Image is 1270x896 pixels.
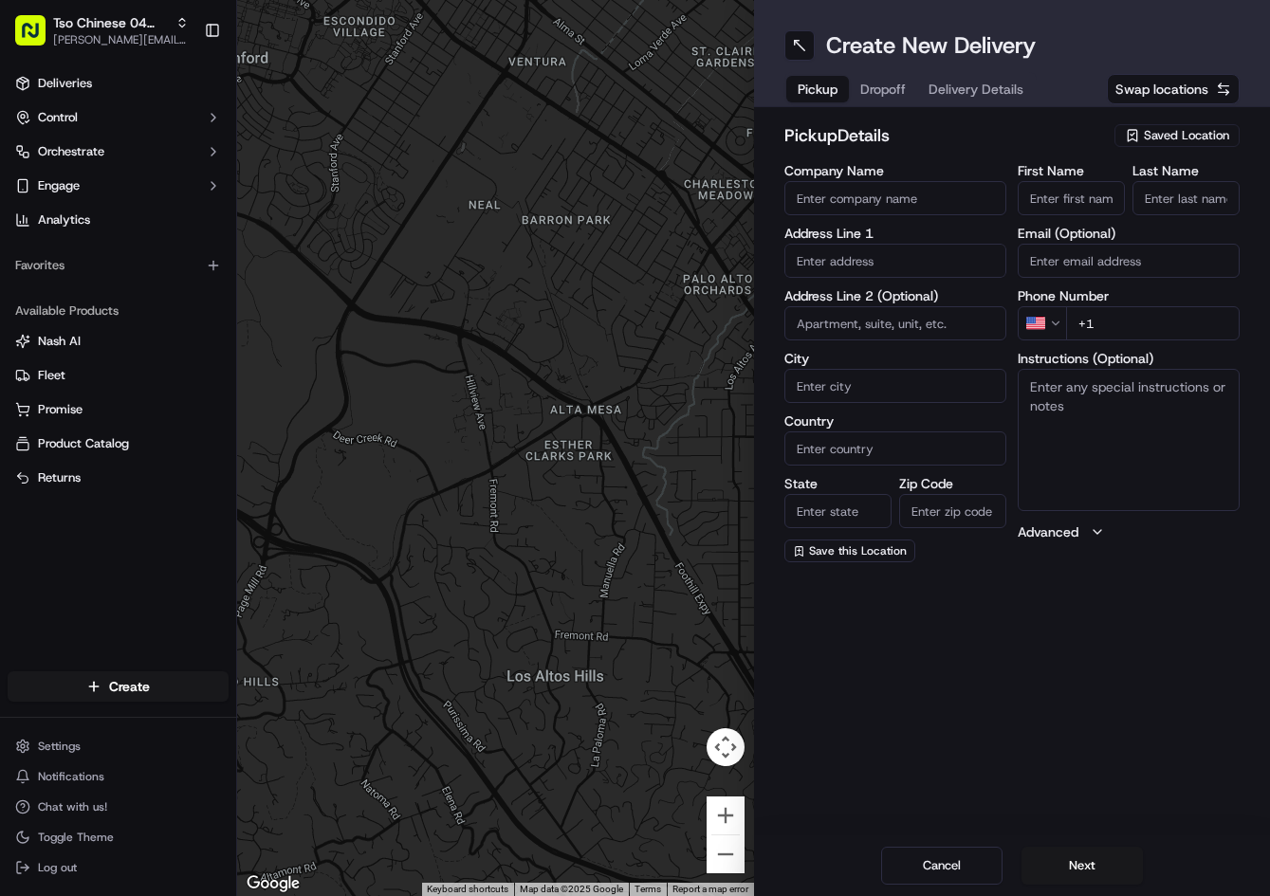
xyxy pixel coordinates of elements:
[8,171,229,201] button: Engage
[8,250,229,281] div: Favorites
[15,401,221,418] a: Promise
[784,539,915,562] button: Save this Location
[38,177,80,194] span: Engage
[1132,164,1240,177] label: Last Name
[38,769,104,784] span: Notifications
[784,244,1006,278] input: Enter address
[1018,522,1240,541] button: Advanced
[38,830,114,845] span: Toggle Theme
[38,469,81,486] span: Returns
[8,68,229,99] a: Deliveries
[784,122,1104,149] h2: pickup Details
[38,435,129,452] span: Product Catalog
[899,477,1006,490] label: Zip Code
[8,137,229,167] button: Orchestrate
[38,860,77,875] span: Log out
[38,75,92,92] span: Deliveries
[38,333,81,350] span: Nash AI
[15,333,221,350] a: Nash AI
[784,369,1006,403] input: Enter city
[1066,306,1240,340] input: Enter phone number
[784,164,1006,177] label: Company Name
[1018,227,1240,240] label: Email (Optional)
[1018,522,1078,541] label: Advanced
[899,494,1006,528] input: Enter zip code
[1018,164,1125,177] label: First Name
[784,289,1006,302] label: Address Line 2 (Optional)
[8,463,229,493] button: Returns
[860,80,906,99] span: Dropoff
[38,799,107,814] span: Chat with us!
[8,824,229,850] button: Toggle Theme
[53,32,189,47] button: [PERSON_NAME][EMAIL_ADDRESS][DOMAIN_NAME]
[826,30,1036,61] h1: Create New Delivery
[784,181,1006,215] input: Enter company name
[8,394,229,425] button: Promise
[38,143,104,160] span: Orchestrate
[1144,127,1229,144] span: Saved Location
[1018,352,1240,365] label: Instructions (Optional)
[8,8,196,53] button: Tso Chinese 04 Round Rock[PERSON_NAME][EMAIL_ADDRESS][DOMAIN_NAME]
[242,871,304,896] img: Google
[672,884,748,894] a: Report a map error
[929,80,1023,99] span: Delivery Details
[8,296,229,326] div: Available Products
[707,835,745,873] button: Zoom out
[707,796,745,834] button: Zoom in
[1115,80,1208,99] span: Swap locations
[881,847,1003,885] button: Cancel
[784,227,1006,240] label: Address Line 1
[707,728,745,766] button: Map camera controls
[38,739,81,754] span: Settings
[1114,122,1240,149] button: Saved Location
[38,367,65,384] span: Fleet
[8,326,229,357] button: Nash AI
[8,205,229,235] a: Analytics
[242,871,304,896] a: Open this area in Google Maps (opens a new window)
[1107,74,1240,104] button: Swap locations
[8,360,229,391] button: Fleet
[8,671,229,702] button: Create
[1132,181,1240,215] input: Enter last name
[798,80,837,99] span: Pickup
[520,884,623,894] span: Map data ©2025 Google
[784,477,892,490] label: State
[1018,244,1240,278] input: Enter email address
[38,401,83,418] span: Promise
[38,109,78,126] span: Control
[784,306,1006,340] input: Apartment, suite, unit, etc.
[15,435,221,452] a: Product Catalog
[427,883,508,896] button: Keyboard shortcuts
[38,211,90,229] span: Analytics
[784,352,1006,365] label: City
[635,884,661,894] a: Terms (opens in new tab)
[1022,847,1143,885] button: Next
[8,763,229,790] button: Notifications
[109,677,150,696] span: Create
[8,854,229,881] button: Log out
[784,494,892,528] input: Enter state
[15,367,221,384] a: Fleet
[784,414,1006,428] label: Country
[784,431,1006,466] input: Enter country
[809,543,907,558] span: Save this Location
[8,733,229,759] button: Settings
[53,13,168,32] button: Tso Chinese 04 Round Rock
[1018,289,1240,302] label: Phone Number
[15,469,221,486] a: Returns
[8,102,229,133] button: Control
[8,794,229,820] button: Chat with us!
[1018,181,1125,215] input: Enter first name
[8,429,229,459] button: Product Catalog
